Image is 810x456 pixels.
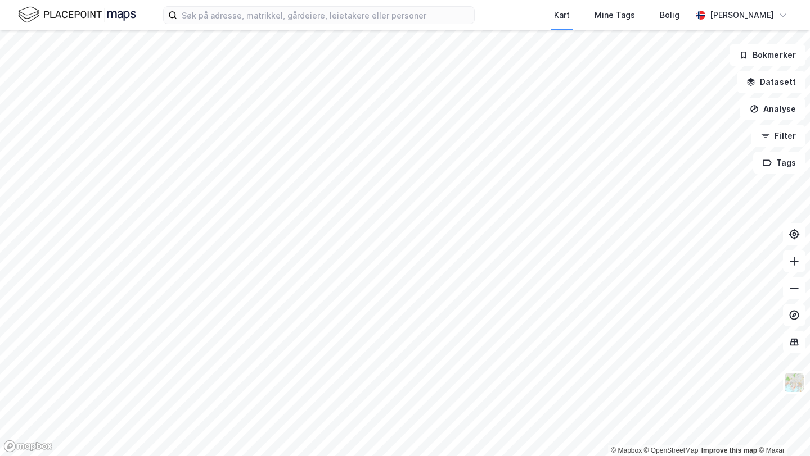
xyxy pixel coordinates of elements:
[18,5,136,25] img: logo.f888ab2527a4732fd821a326f86c7f29.svg
[754,402,810,456] div: Kontrollprogram for chat
[784,372,805,393] img: Z
[595,8,635,22] div: Mine Tags
[177,7,474,24] input: Søk på adresse, matrikkel, gårdeiere, leietakere eller personer
[660,8,679,22] div: Bolig
[644,446,699,454] a: OpenStreetMap
[737,71,805,93] button: Datasett
[611,446,642,454] a: Mapbox
[3,440,53,453] a: Mapbox homepage
[740,98,805,120] button: Analyse
[730,44,805,66] button: Bokmerker
[710,8,774,22] div: [PERSON_NAME]
[753,152,805,174] button: Tags
[701,446,757,454] a: Improve this map
[754,402,810,456] iframe: Chat Widget
[751,125,805,147] button: Filter
[554,8,570,22] div: Kart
